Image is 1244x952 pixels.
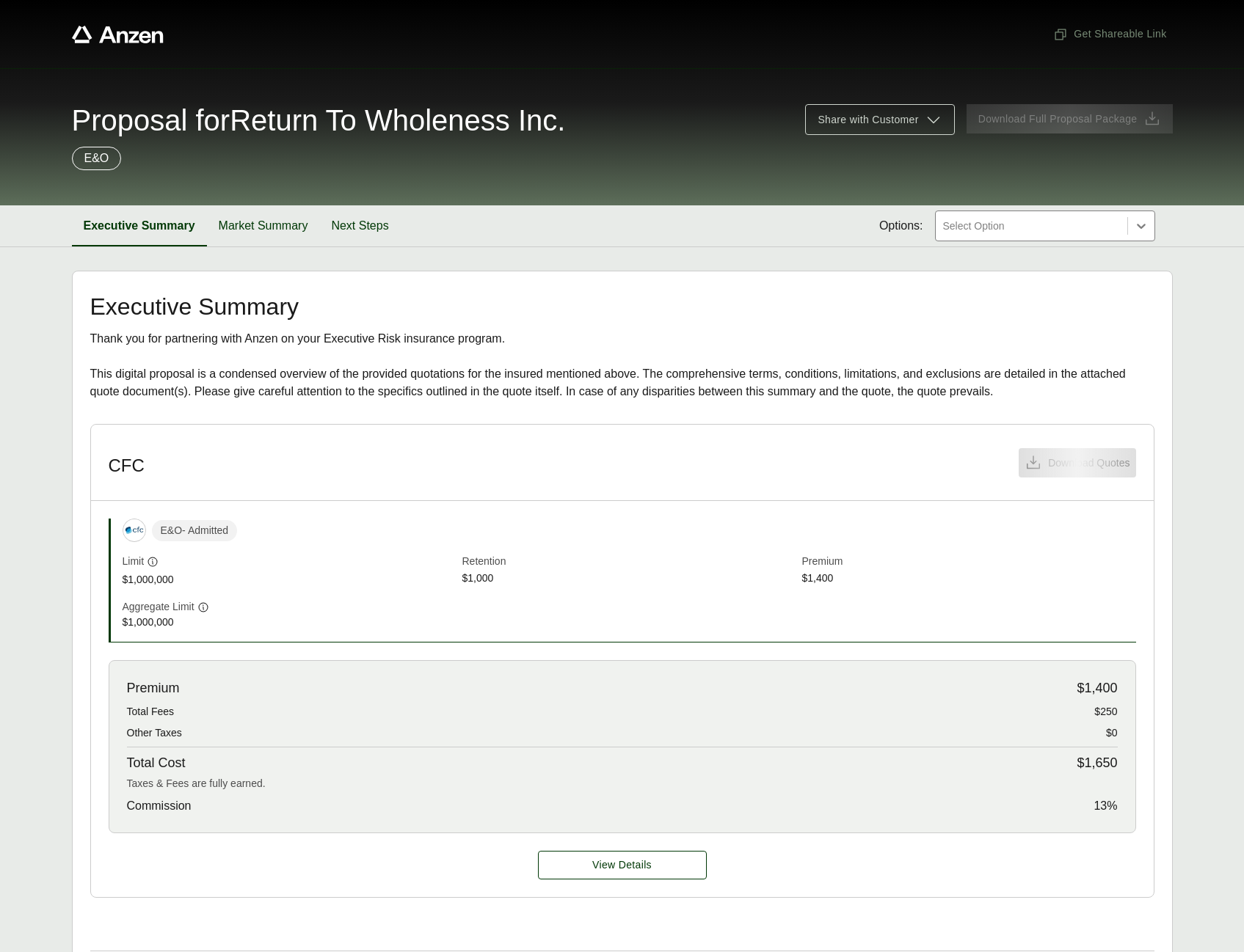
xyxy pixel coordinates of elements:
span: $1,650 [1077,753,1117,773]
span: $250 [1094,704,1117,720]
span: Limit [123,554,145,569]
span: Get Shareable Link [1053,26,1166,42]
span: $1,400 [802,571,1136,587]
span: Premium [127,678,180,698]
span: $1,400 [1077,678,1117,698]
span: $0 [1106,725,1118,741]
span: Total Cost [127,753,186,773]
div: Thank you for partnering with Anzen on your Executive Risk insurance program. This digital propos... [90,330,1154,400]
span: Other Taxes [127,725,182,741]
span: E&O - Admitted [152,520,238,541]
span: Premium [802,554,1136,571]
button: Executive Summary [72,205,207,246]
span: $1,000,000 [123,572,457,587]
div: Taxes & Fees are fully earned. [127,776,1118,791]
span: Share with Customer [818,112,918,128]
span: Total Fees [127,704,175,720]
span: Download Full Proposal Package [978,111,1138,127]
button: Next Steps [319,205,400,246]
span: Commission [127,797,192,815]
button: Share with Customer [805,104,954,135]
span: 13 % [1094,797,1117,815]
button: View Details [538,851,707,879]
button: Get Shareable Link [1047,21,1172,48]
h3: CFC [109,455,145,477]
span: $1,000 [462,571,796,587]
img: CFC [123,519,145,541]
span: Retention [462,554,796,571]
p: E&O [84,150,109,167]
a: CFC details [538,851,707,879]
span: $1,000,000 [123,615,457,630]
span: Aggregate Limit [123,599,194,615]
button: Market Summary [207,205,320,246]
span: View Details [592,857,652,873]
h2: Executive Summary [90,295,1154,318]
a: Anzen website [72,26,164,43]
span: Proposal for Return To Wholeness Inc. [72,106,566,135]
span: Options: [879,217,923,235]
